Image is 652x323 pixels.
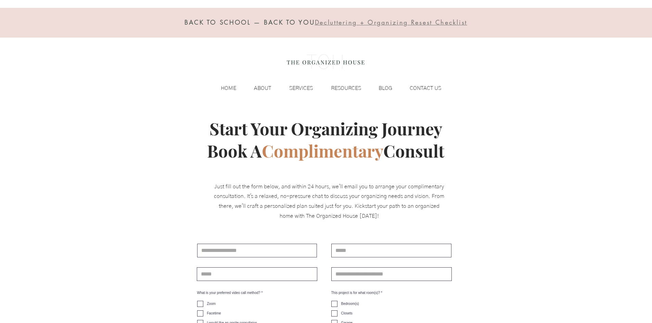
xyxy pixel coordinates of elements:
p: RESOURCES [328,83,365,93]
span: BACK TO SCHOOL — BACK TO YOU [184,18,315,26]
span: Bedroom(s) [341,302,359,306]
a: ABOUT [240,83,274,93]
span: Decluttering + Organizing Resest Checklist [315,18,467,26]
a: CONTACT US [396,83,445,93]
div: What is your preferred video call method? [197,291,317,295]
a: HOME [207,83,240,93]
p: ABOUT [251,83,274,93]
span: Zoom [207,302,216,306]
p: HOME [217,83,240,93]
span: Facetime [207,311,221,315]
p: CONTACT US [406,83,445,93]
span: Complimentary [262,139,383,162]
a: Decluttering + Organizing Resest Checklist [315,20,467,26]
a: BLOG [365,83,396,93]
div: This project is for what room(s)? [331,291,451,295]
a: RESOURCES [316,83,365,93]
span: Closets [341,311,353,315]
nav: Site [207,83,445,93]
a: SERVICES [274,83,316,93]
p: BLOG [375,83,396,93]
p: SERVICES [286,83,316,93]
img: the organized house [284,48,368,76]
p: Just fill out the form below, and within 24 hours, we'll email you to arrange your complimentary ... [214,182,445,221]
span: Start Your Organizing Journey Book A Consult [207,117,444,162]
